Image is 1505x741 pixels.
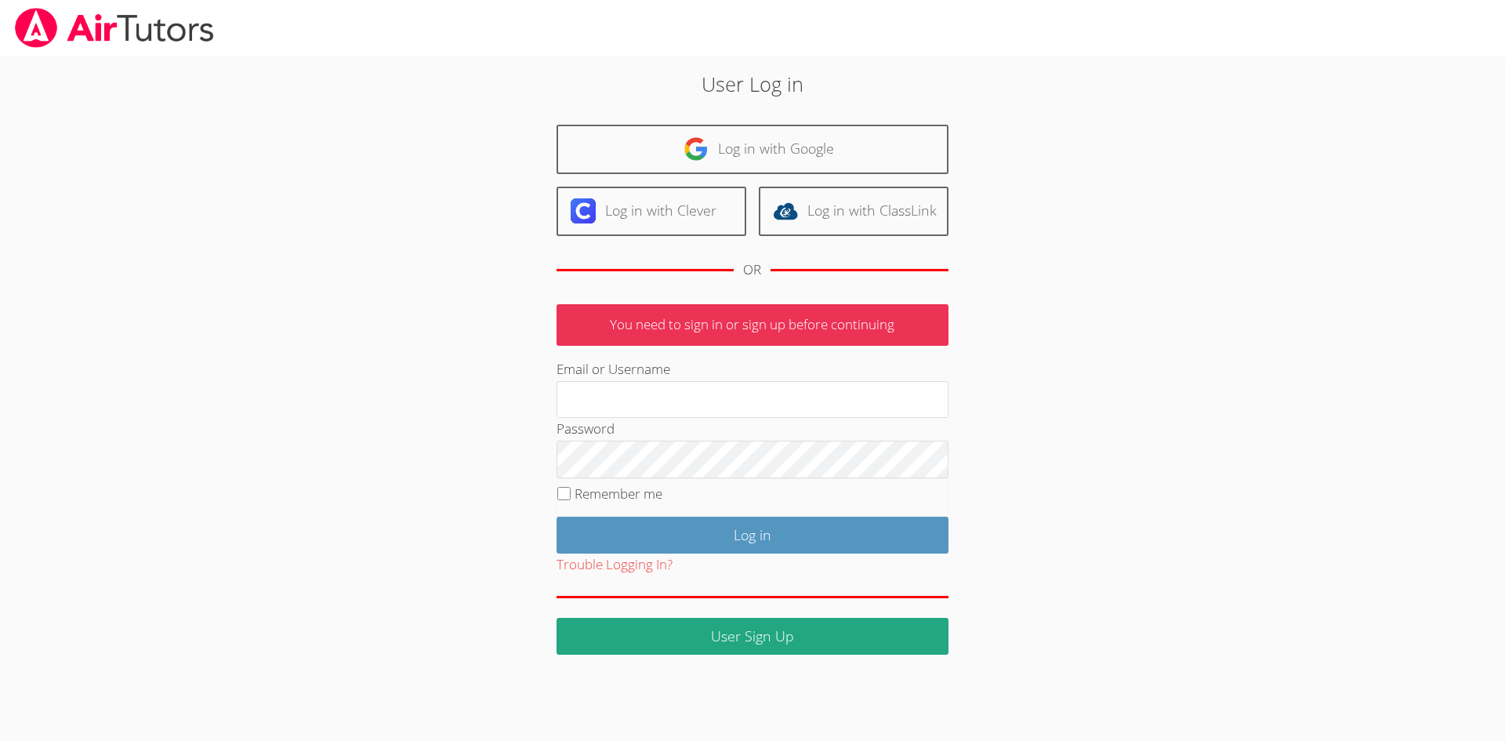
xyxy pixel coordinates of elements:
[575,485,662,503] label: Remember me
[557,517,948,554] input: Log in
[557,187,746,236] a: Log in with Clever
[557,554,673,576] button: Trouble Logging In?
[773,198,798,223] img: classlink-logo-d6bb404cc1216ec64c9a2012d9dc4662098be43eaf13dc465df04b49fa7ab582.svg
[557,420,615,438] label: Password
[571,198,596,223] img: clever-logo-6eab21bc6e7a338710f1a6ff85c0baf02591cd810cc4098c63d3a4b26e2feb20.svg
[557,125,948,174] a: Log in with Google
[346,69,1159,99] h2: User Log in
[759,187,948,236] a: Log in with ClassLink
[743,259,761,282] div: OR
[684,136,709,162] img: google-logo-50288ca7cdecda66e5e0955fdab243c47b7ad437acaf1139b6f446037453330a.svg
[557,618,948,655] a: User Sign Up
[13,8,216,48] img: airtutors_banner-c4298cdbf04f3fff15de1276eac7730deb9818008684d7c2e4769d2f7ddbe033.png
[557,360,670,378] label: Email or Username
[557,304,948,346] p: You need to sign in or sign up before continuing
